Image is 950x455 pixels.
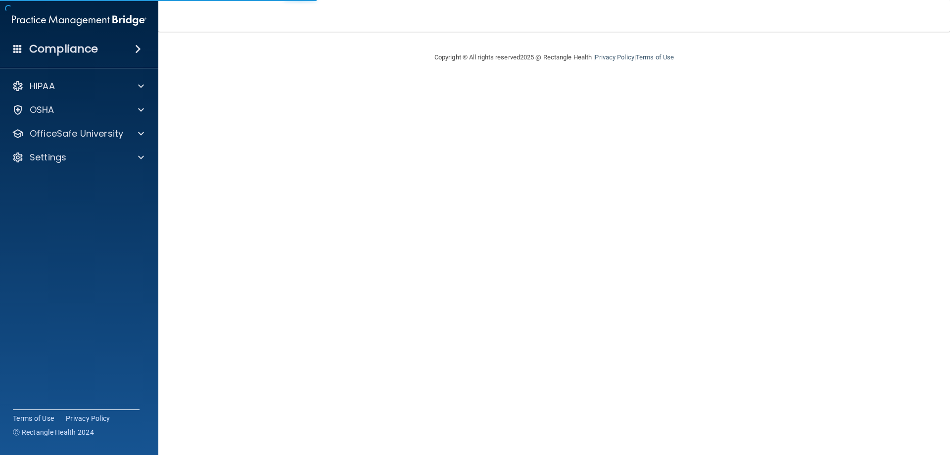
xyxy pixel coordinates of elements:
[12,10,146,30] img: PMB logo
[13,427,94,437] span: Ⓒ Rectangle Health 2024
[30,80,55,92] p: HIPAA
[12,128,144,140] a: OfficeSafe University
[66,413,110,423] a: Privacy Policy
[13,413,54,423] a: Terms of Use
[12,80,144,92] a: HIPAA
[12,152,144,163] a: Settings
[29,42,98,56] h4: Compliance
[595,53,634,61] a: Privacy Policy
[374,42,735,73] div: Copyright © All rights reserved 2025 @ Rectangle Health | |
[636,53,674,61] a: Terms of Use
[12,104,144,116] a: OSHA
[30,104,54,116] p: OSHA
[30,128,123,140] p: OfficeSafe University
[30,152,66,163] p: Settings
